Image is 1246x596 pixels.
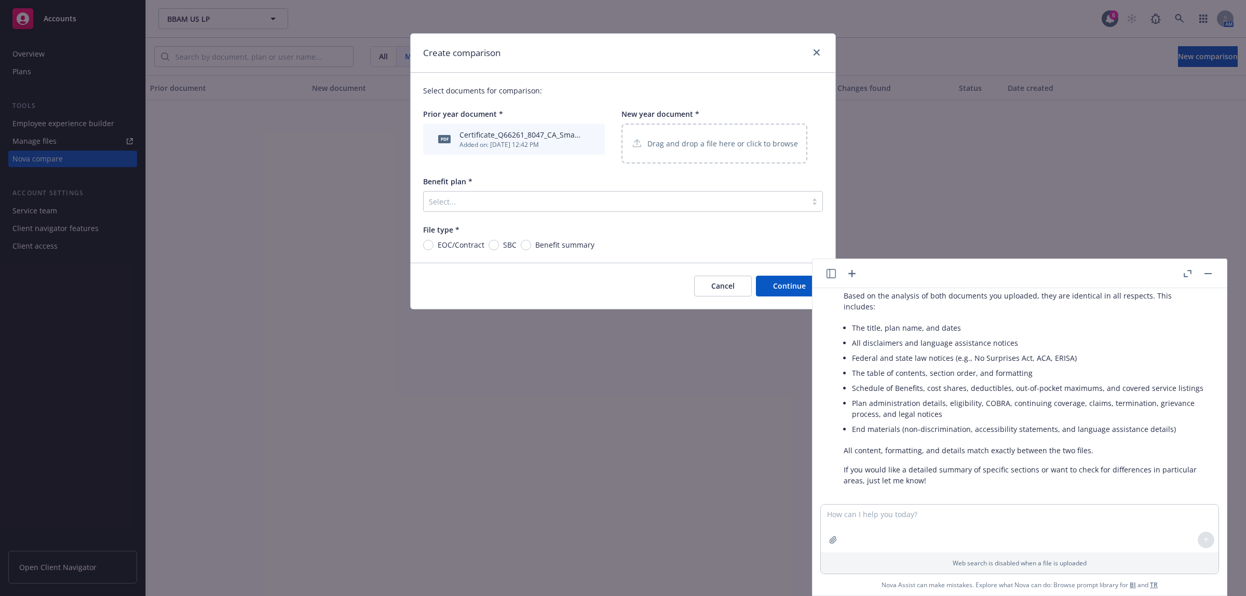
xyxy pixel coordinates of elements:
[621,124,807,164] div: Drag and drop a file here or click to browse
[852,365,1204,381] li: The table of contents, section order, and formatting
[586,134,594,145] button: archive file
[521,240,531,250] input: Benefit summary
[535,239,594,250] span: Benefit summary
[423,46,500,60] h1: Create comparison
[852,320,1204,335] li: The title, plan name, and dates
[810,46,823,59] a: close
[647,138,798,149] p: Drag and drop a file here or click to browse
[438,239,484,250] span: EOC/Contract
[489,240,499,250] input: SBC
[423,109,503,119] span: Prior year document *
[621,109,699,119] span: New year document *
[852,350,1204,365] li: Federal and state law notices (e.g., No Surprises Act, ACA, ERISA)
[459,129,582,140] div: Certificate_Q66261_8047_CA_Small Group (1).pdf
[694,276,752,296] button: Cancel
[1150,580,1158,589] a: TR
[423,240,434,250] input: EOC/Contract
[503,239,517,250] span: SBC
[852,381,1204,396] li: Schedule of Benefits, cost shares, deductibles, out-of-pocket maximums, and covered service listings
[882,574,1158,595] span: Nova Assist can make mistakes. Explore what Nova can do: Browse prompt library for and
[852,422,1204,437] li: End materials (non-discrimination, accessibility statements, and language assistance details)
[852,335,1204,350] li: All disclaimers and language assistance notices
[438,135,451,143] span: pdf
[756,276,823,296] button: Continue
[844,445,1204,456] p: All content, formatting, and details match exactly between the two files.
[423,85,823,96] p: Select documents for comparison:
[844,290,1204,312] p: Based on the analysis of both documents you uploaded, they are identical in all respects. This in...
[827,559,1212,567] p: Web search is disabled when a file is uploaded
[844,464,1204,486] p: If you would like a detailed summary of specific sections or want to check for differences in par...
[852,396,1204,422] li: Plan administration details, eligibility, COBRA, continuing coverage, claims, termination, grieva...
[423,177,472,186] span: Benefit plan *
[423,225,459,235] span: File type *
[459,140,582,149] div: Added on: [DATE] 12:42 PM
[1130,580,1136,589] a: BI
